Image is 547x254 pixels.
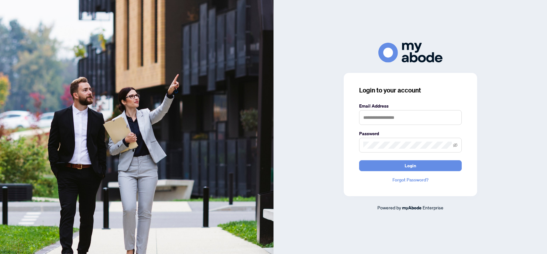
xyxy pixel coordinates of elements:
a: myAbode [402,204,422,211]
label: Password [359,130,462,137]
span: Enterprise [423,205,443,210]
span: Login [405,161,416,171]
img: ma-logo [378,43,442,62]
h3: Login to your account [359,86,462,95]
label: Email Address [359,102,462,109]
button: Login [359,160,462,171]
span: eye-invisible [453,143,458,147]
a: Forgot Password? [359,176,462,183]
span: Powered by [377,205,401,210]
